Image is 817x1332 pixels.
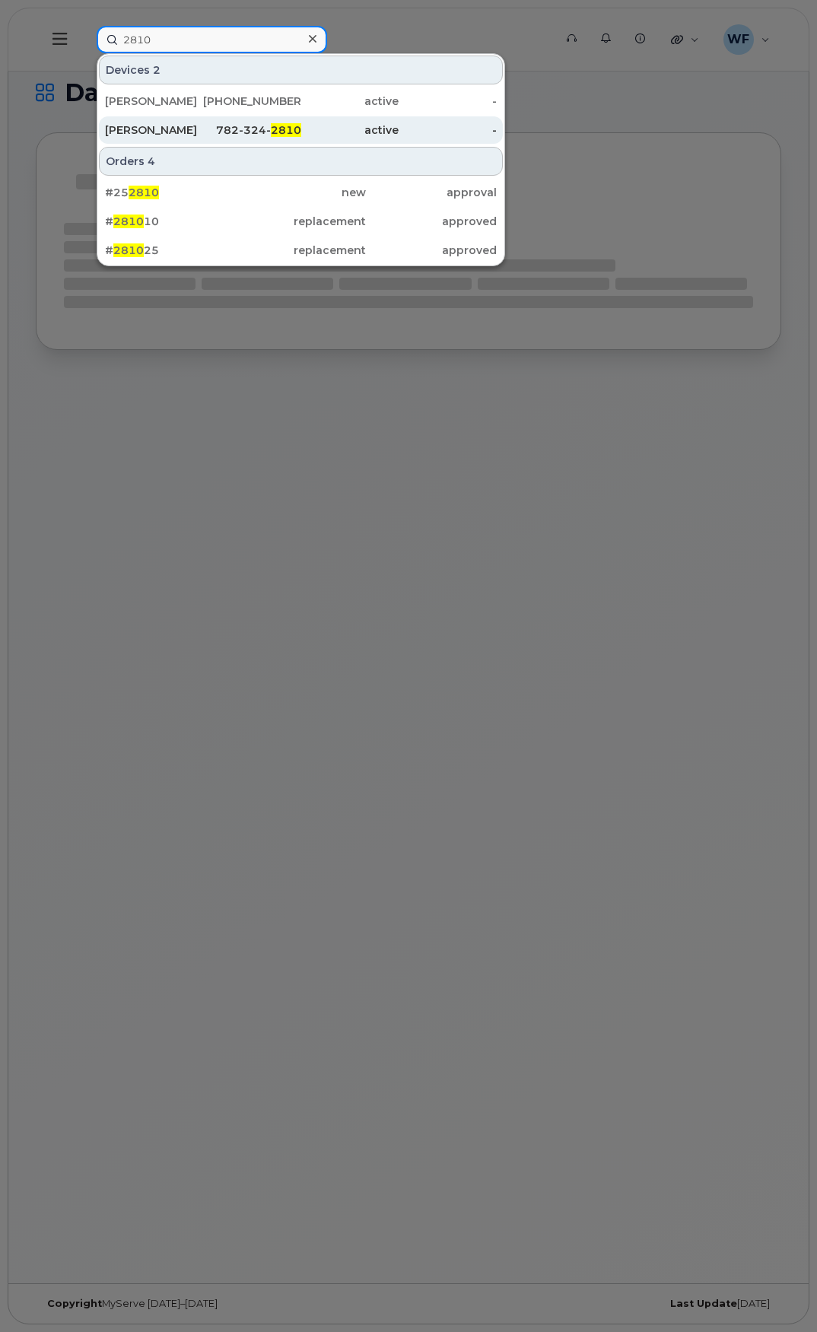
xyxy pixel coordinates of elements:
a: #281010replacementapproved [99,208,503,235]
div: Orders [99,147,503,176]
div: active [301,122,399,138]
a: #252810newapproval [99,179,503,206]
div: - [399,94,497,109]
span: 2810 [129,186,159,199]
div: active [301,94,399,109]
a: [PERSON_NAME][PHONE_NUMBER]active- [99,87,503,115]
div: Devices [99,56,503,84]
div: approved [366,214,497,229]
span: 2 [153,62,161,78]
div: [PHONE_NUMBER] [203,94,301,109]
span: 2810 [113,215,144,228]
div: approved [366,243,497,258]
a: [PERSON_NAME]782-324-2810active- [99,116,503,144]
div: new [236,185,367,200]
div: replacement [236,214,367,229]
span: 2810 [271,123,301,137]
div: [PERSON_NAME] [105,122,203,138]
div: [PERSON_NAME] [105,94,203,109]
div: 782-324- [203,122,301,138]
div: # 10 [105,214,236,229]
div: #25 [105,185,236,200]
div: - [399,122,497,138]
a: #281025replacementapproved [99,237,503,264]
span: 4 [148,154,155,169]
div: # 25 [105,243,236,258]
div: approval [366,185,497,200]
span: 2810 [113,243,144,257]
div: replacement [236,243,367,258]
